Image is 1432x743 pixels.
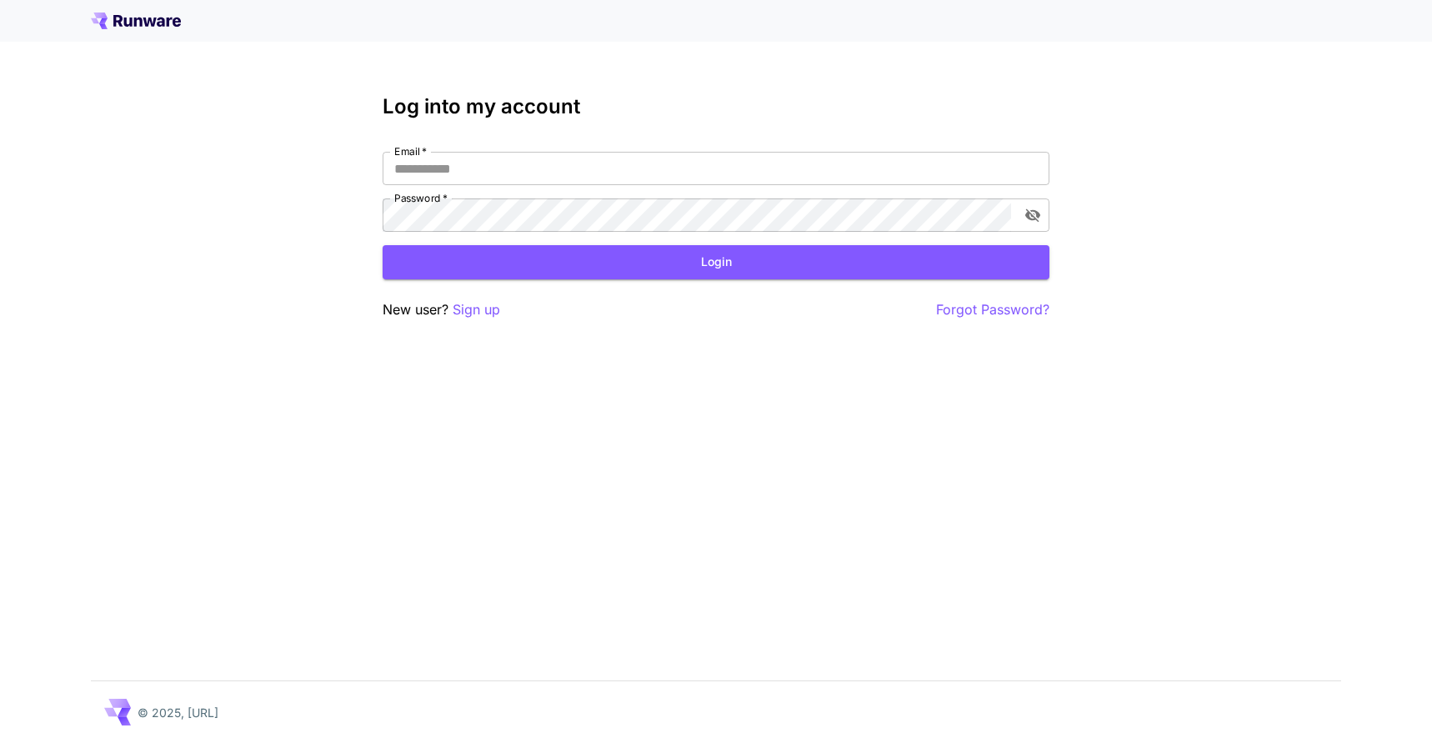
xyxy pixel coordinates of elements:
button: Login [383,245,1049,279]
label: Email [394,144,427,158]
button: Forgot Password? [936,299,1049,320]
h3: Log into my account [383,95,1049,118]
label: Password [394,191,448,205]
p: © 2025, [URL] [138,704,218,721]
p: New user? [383,299,500,320]
button: toggle password visibility [1018,200,1048,230]
button: Sign up [453,299,500,320]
